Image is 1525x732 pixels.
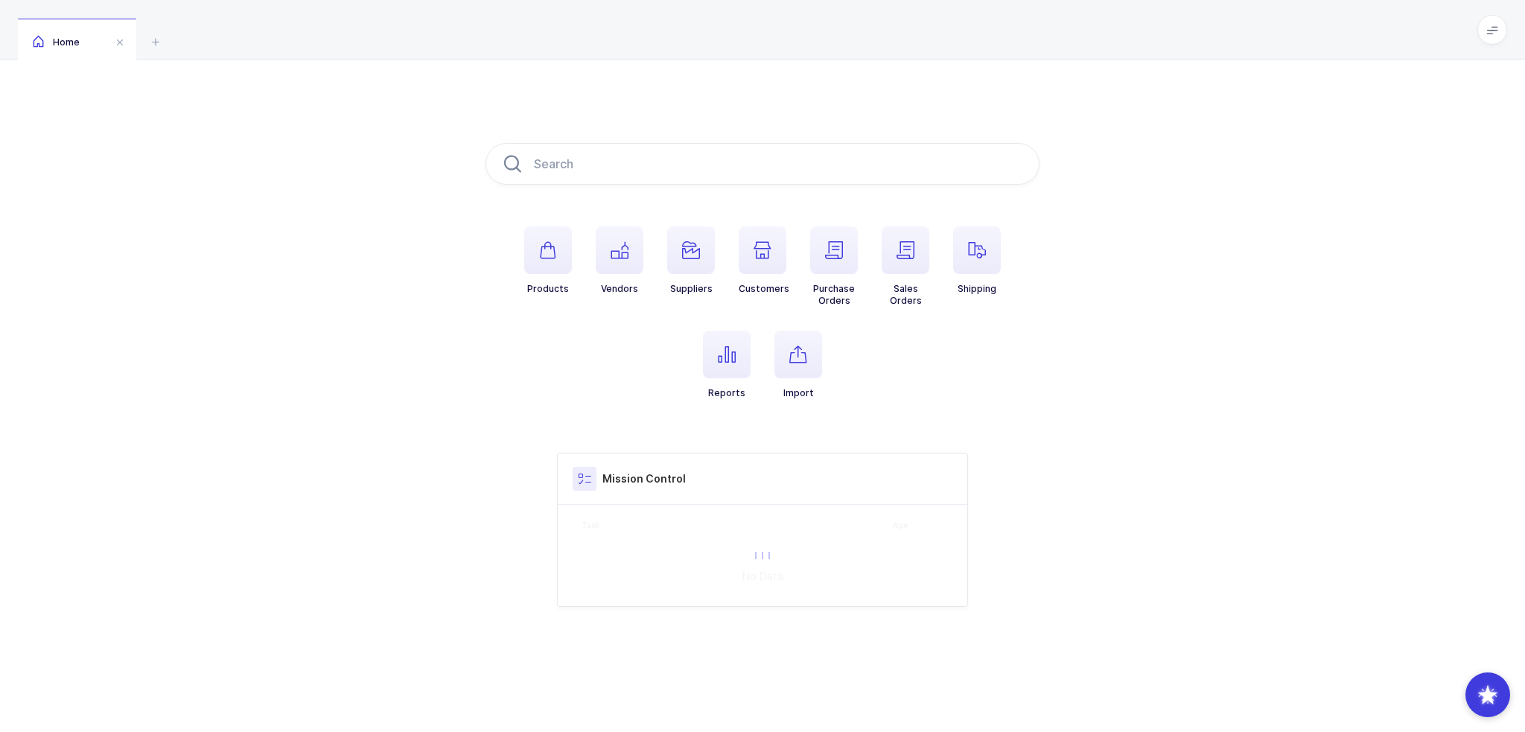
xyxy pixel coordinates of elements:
[524,226,572,295] button: Products
[774,331,822,399] button: Import
[739,226,789,295] button: Customers
[882,226,929,307] button: SalesOrders
[596,226,643,295] button: Vendors
[810,226,858,307] button: PurchaseOrders
[485,143,1040,185] input: Search
[953,226,1001,295] button: Shipping
[667,226,715,295] button: Suppliers
[703,331,751,399] button: Reports
[602,471,686,486] h3: Mission Control
[33,36,80,48] span: Home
